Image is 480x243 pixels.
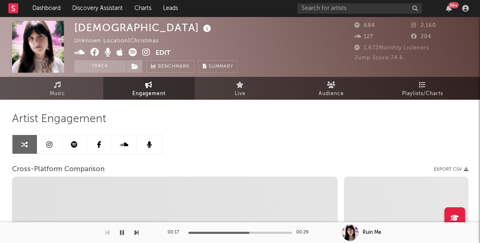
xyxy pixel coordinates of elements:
[50,89,65,99] span: Music
[411,34,431,39] span: 204
[402,89,443,99] span: Playlists/Charts
[158,62,190,72] span: Benchmark
[286,77,377,100] a: Audience
[74,36,168,46] div: Unknown Location | Christmas
[12,164,105,174] span: Cross-Platform Comparison
[132,89,166,99] span: Engagement
[377,77,468,100] a: Playlists/Charts
[103,77,195,100] a: Engagement
[168,228,184,238] div: 00:17
[12,114,106,124] span: Artist Engagement
[354,55,403,61] span: Jump Score: 74.6
[354,45,429,51] span: 1,672 Monthly Listeners
[354,34,373,39] span: 127
[434,167,468,172] button: Export CSV
[209,64,233,69] span: Summary
[74,21,213,34] div: [DEMOGRAPHIC_DATA]
[319,89,344,99] span: Audience
[411,23,436,28] span: 2,160
[12,77,103,100] a: Music
[448,2,459,8] div: 99 +
[235,89,246,99] span: Live
[354,23,375,28] span: 684
[363,229,381,236] div: Ruin Me
[156,48,171,59] button: Edit
[297,3,422,14] input: Search for artists
[446,5,452,12] button: 99+
[296,228,313,238] div: 00:29
[146,60,194,73] a: Benchmark
[198,60,238,73] button: Summary
[74,60,126,73] button: Track
[195,77,286,100] a: Live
